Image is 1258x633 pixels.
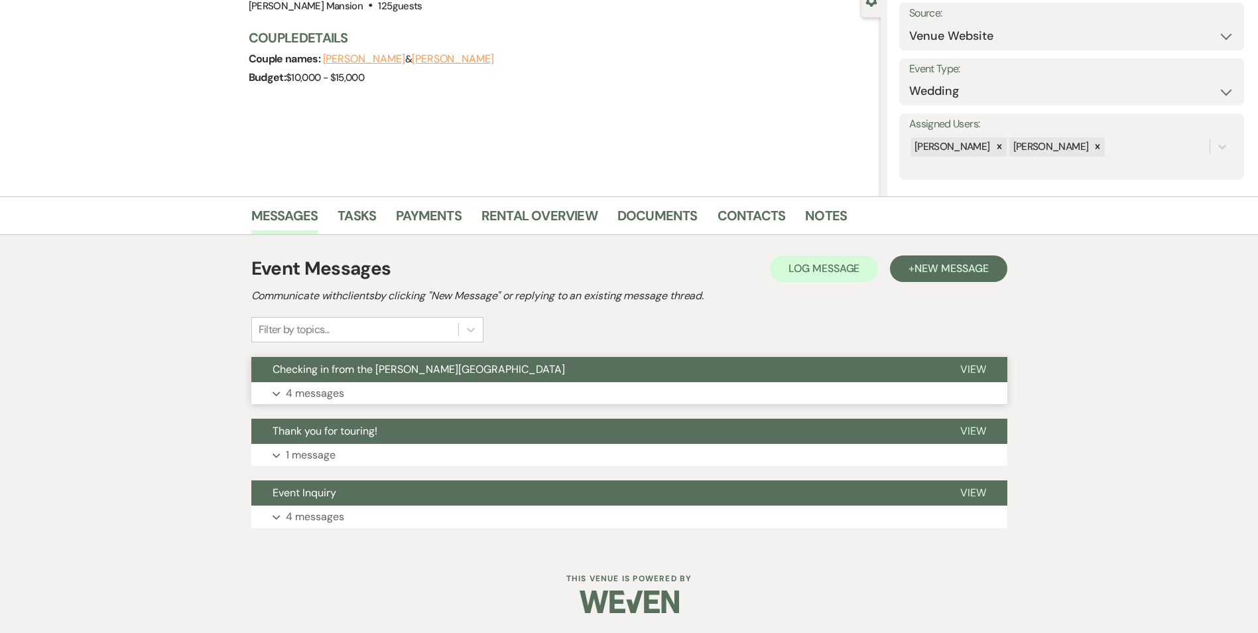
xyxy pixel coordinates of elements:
[251,255,391,283] h1: Event Messages
[249,52,323,66] span: Couple names:
[273,424,377,438] span: Thank you for touring!
[251,506,1007,528] button: 4 messages
[286,447,336,464] p: 1 message
[909,115,1234,134] label: Assigned Users:
[805,205,847,234] a: Notes
[273,362,565,376] span: Checking in from the [PERSON_NAME][GEOGRAPHIC_DATA]
[788,261,859,275] span: Log Message
[286,71,364,84] span: $10,000 - $15,000
[251,288,1007,304] h2: Communicate with clients by clicking "New Message" or replying to an existing message thread.
[1009,137,1091,157] div: [PERSON_NAME]
[412,54,494,64] button: [PERSON_NAME]
[251,205,318,234] a: Messages
[338,205,376,234] a: Tasks
[273,486,336,500] span: Event Inquiry
[323,54,405,64] button: [PERSON_NAME]
[960,362,986,376] span: View
[396,205,462,234] a: Payments
[960,424,986,438] span: View
[481,205,598,234] a: Rental Overview
[286,385,344,402] p: 4 messages
[718,205,786,234] a: Contacts
[617,205,698,234] a: Documents
[911,137,992,157] div: [PERSON_NAME]
[251,382,1007,405] button: 4 messages
[909,60,1234,79] label: Event Type:
[580,579,679,625] img: Weven Logo
[914,261,988,275] span: New Message
[939,419,1007,444] button: View
[909,4,1234,23] label: Source:
[251,357,939,382] button: Checking in from the [PERSON_NAME][GEOGRAPHIC_DATA]
[251,419,939,444] button: Thank you for touring!
[251,444,1007,466] button: 1 message
[939,357,1007,382] button: View
[960,486,986,500] span: View
[249,29,867,47] h3: Couple Details
[770,255,878,282] button: Log Message
[259,322,330,338] div: Filter by topics...
[939,480,1007,506] button: View
[323,52,494,66] span: &
[890,255,1007,282] button: +New Message
[251,480,939,506] button: Event Inquiry
[249,70,286,84] span: Budget:
[286,508,344,526] p: 4 messages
